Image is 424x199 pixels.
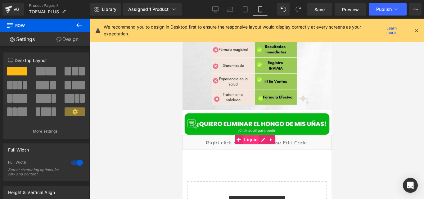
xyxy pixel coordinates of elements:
[342,6,359,13] span: Preview
[208,3,223,16] a: Desktop
[314,6,325,13] span: Save
[335,3,366,16] a: Preview
[292,3,304,16] button: Redo
[85,116,93,126] a: Expand / Collapse
[8,144,29,152] div: Full Width
[6,19,68,32] span: Row
[277,3,290,16] button: Undo
[409,3,422,16] button: More
[8,57,84,64] p: Desktop Layout
[253,3,268,16] a: Mobile
[369,3,407,16] button: Publish
[376,7,392,12] span: Publish
[384,27,409,34] a: Learn more
[2,3,24,16] a: v6
[90,3,121,16] a: New Library
[102,7,116,12] span: Library
[403,178,418,193] div: Open Intercom Messenger
[238,3,253,16] a: Tablet
[223,3,238,16] a: Laptop
[29,9,59,14] span: TOENAILPLUS
[4,124,89,138] button: More settings
[8,160,65,166] div: Full Width
[33,129,58,134] p: More settings
[8,186,55,195] div: Height & Vertical Align
[60,116,77,126] span: Liquid
[12,5,20,13] div: v6
[8,168,64,176] div: Select stretching options for row and content.
[45,32,90,46] a: Design
[128,6,177,12] div: Assigned 1 Product
[29,3,90,8] a: Product Pages
[104,24,384,37] p: We recommend you to design in Desktop first to ensure the responsive layout would display correct...
[47,177,102,190] a: Explore Blocks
